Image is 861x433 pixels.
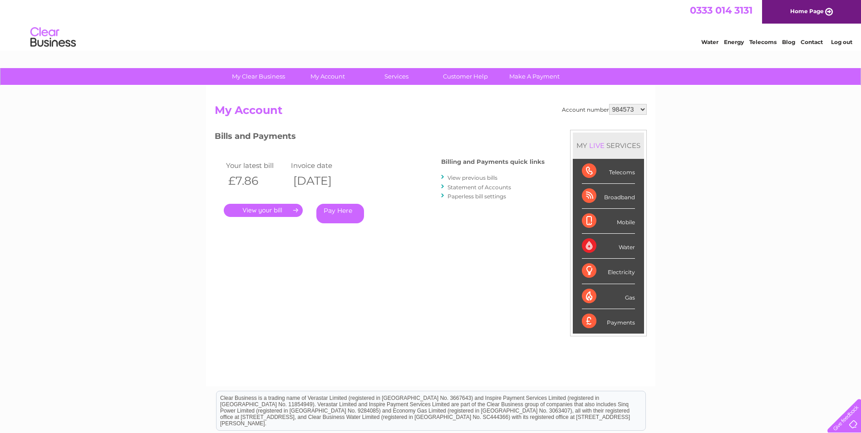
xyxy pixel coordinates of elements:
[582,309,635,334] div: Payments
[215,130,545,146] h3: Bills and Payments
[290,68,365,85] a: My Account
[497,68,572,85] a: Make A Payment
[359,68,434,85] a: Services
[224,159,289,172] td: Your latest bill
[582,209,635,234] div: Mobile
[582,259,635,284] div: Electricity
[582,234,635,259] div: Water
[701,39,718,45] a: Water
[749,39,777,45] a: Telecoms
[801,39,823,45] a: Contact
[215,104,647,121] h2: My Account
[216,5,645,44] div: Clear Business is a trading name of Verastar Limited (registered in [GEOGRAPHIC_DATA] No. 3667643...
[562,104,647,115] div: Account number
[448,184,511,191] a: Statement of Accounts
[448,193,506,200] a: Paperless bill settings
[724,39,744,45] a: Energy
[221,68,296,85] a: My Clear Business
[316,204,364,223] a: Pay Here
[289,159,354,172] td: Invoice date
[690,5,753,16] a: 0333 014 3131
[441,158,545,165] h4: Billing and Payments quick links
[582,284,635,309] div: Gas
[582,159,635,184] div: Telecoms
[448,174,497,181] a: View previous bills
[289,172,354,190] th: [DATE]
[428,68,503,85] a: Customer Help
[582,184,635,209] div: Broadband
[30,24,76,51] img: logo.png
[831,39,852,45] a: Log out
[573,133,644,158] div: MY SERVICES
[782,39,795,45] a: Blog
[587,141,606,150] div: LIVE
[224,204,303,217] a: .
[224,172,289,190] th: £7.86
